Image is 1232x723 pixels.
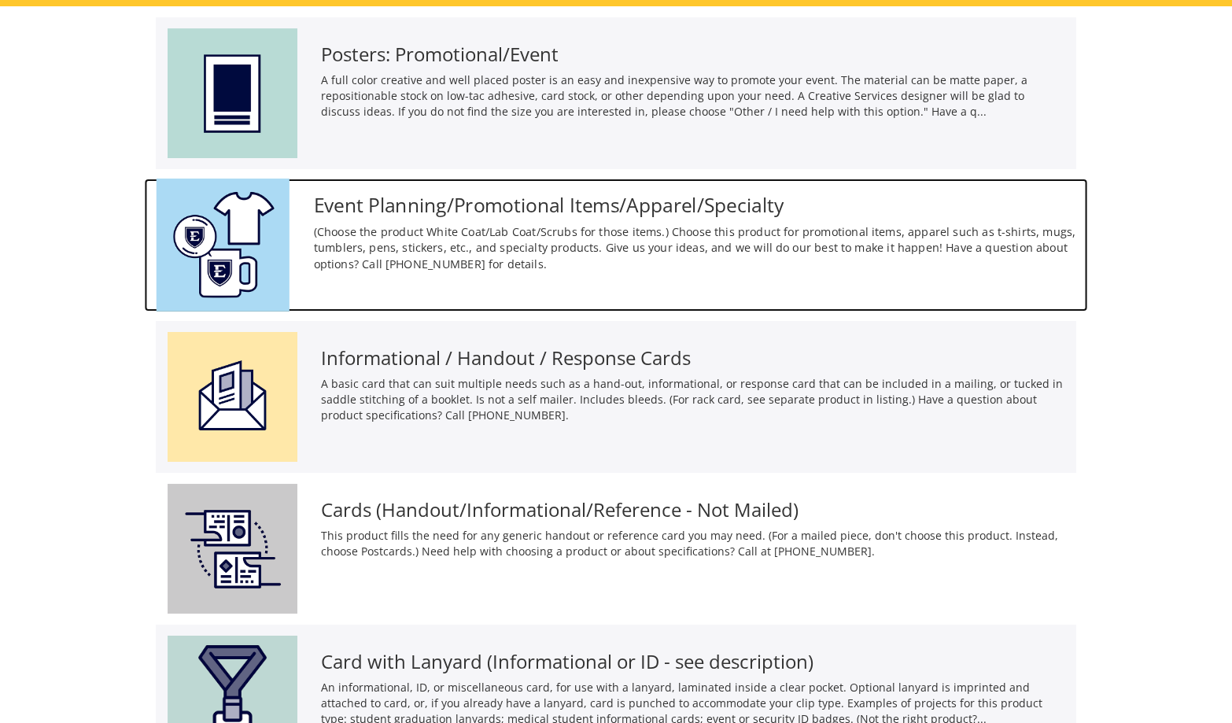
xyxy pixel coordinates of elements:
img: promotional%20items%20icon-621cf3f26df267.81791671.png [157,179,290,312]
h3: Informational / Handout / Response Cards [321,348,1064,368]
img: cardsproducticon-5990f4cab40f06.42393090.png [168,332,297,462]
img: index%20reference%20card%20art-5b7c246b46b985.83964793.png [168,484,297,614]
p: (Choose the product White Coat/Lab Coat/Scrubs for those items.) Choose this product for promotio... [314,223,1076,272]
p: A basic card that can suit multiple needs such as a hand-out, informational, or response card tha... [321,376,1064,423]
h3: Cards (Handout/Informational/Reference - Not Mailed) [321,500,1064,520]
p: This product fills the need for any generic handout or reference card you may need. (For a mailed... [321,528,1064,559]
h3: Card with Lanyard (Informational or ID - see description) [321,651,1064,672]
a: Event Planning/Promotional Items/Apparel/Specialty (Choose the product White Coat/Lab Coat/Scrubs... [157,179,1076,312]
img: poster-promotional-5949293418faa6.02706653.png [168,28,297,158]
h3: Event Planning/Promotional Items/Apparel/Specialty [314,194,1076,216]
h3: Posters: Promotional/Event [321,44,1064,65]
a: Cards (Handout/Informational/Reference - Not Mailed) This product fills the need for any generic ... [168,484,1064,614]
a: Posters: Promotional/Event A full color creative and well placed poster is an easy and inexpensiv... [168,28,1064,158]
a: Informational / Handout / Response Cards A basic card that can suit multiple needs such as a hand... [168,332,1064,462]
p: A full color creative and well placed poster is an easy and inexpensive way to promote your event... [321,72,1064,120]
